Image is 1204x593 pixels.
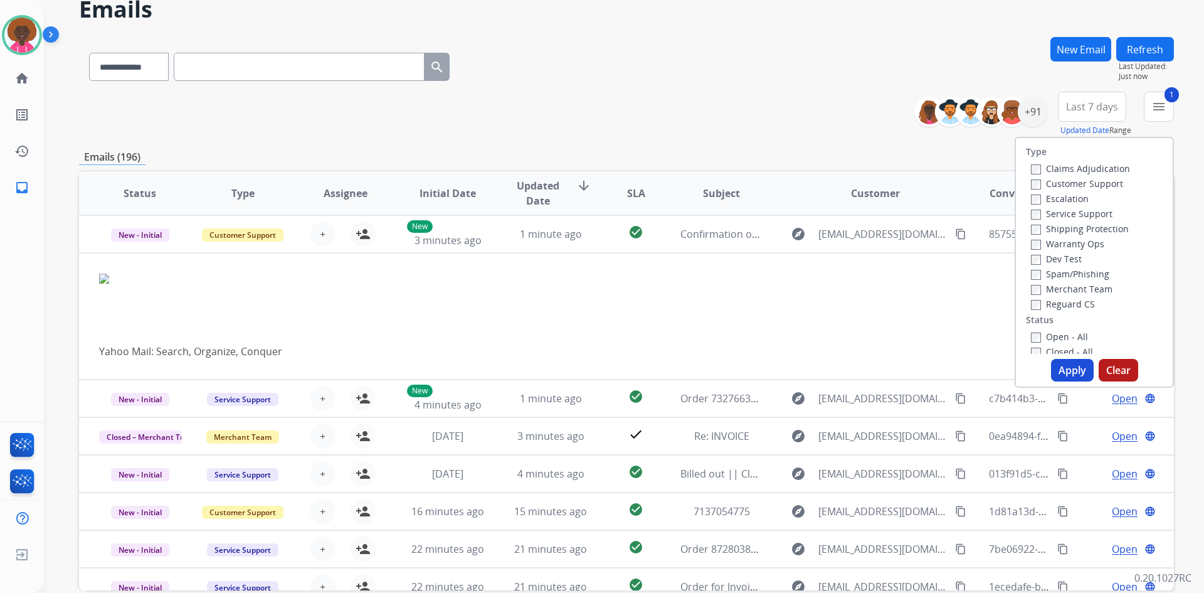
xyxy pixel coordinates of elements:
span: Type [231,186,255,201]
span: 3 minutes ago [517,429,584,443]
span: New - Initial [111,506,169,519]
label: Status [1026,314,1053,326]
mat-icon: language [1144,506,1156,517]
label: Shipping Protection [1031,223,1129,235]
span: 7be06922-044c-4975-8697-175b631a2c49 [989,542,1182,556]
span: Confirmation of $2000 payment [680,227,830,241]
label: Claims Adjudication [1031,163,1130,174]
input: Claims Adjudication [1031,164,1041,174]
span: 0ea94894-f250-49ca-9763-51e8226bed3f [989,429,1178,443]
div: +91 [1018,97,1048,127]
span: Open [1112,542,1138,557]
span: Service Support [207,393,278,406]
span: Last 7 days [1066,104,1118,109]
input: Service Support [1031,210,1041,220]
mat-icon: menu [1151,99,1166,114]
mat-icon: language [1144,468,1156,479]
span: 85755446-4547-47bb-b54d-66bfb54a0686 [989,227,1183,241]
span: c7b414b3-27e5-4f86-b247-38be8af43fb5 [989,392,1177,405]
span: Customer Support [202,228,283,242]
mat-icon: content_copy [955,581,966,592]
span: 1d81a13d-d09f-4d48-9314-a18ddb0b9233 [989,505,1185,518]
span: Customer [851,186,900,201]
span: Updated Date [510,178,567,208]
mat-icon: content_copy [955,468,966,479]
button: + [310,222,335,247]
mat-icon: inbox [14,180,29,195]
mat-icon: home [14,71,29,86]
mat-icon: content_copy [1057,543,1069,555]
span: 3 minutes ago [415,233,482,247]
mat-icon: check_circle [628,389,643,404]
button: + [310,461,335,486]
mat-icon: person_add [356,429,371,444]
mat-icon: language [1144,543,1156,555]
span: 15 minutes ago [514,505,587,518]
mat-icon: person_add [356,391,371,406]
span: Open [1112,391,1138,406]
mat-icon: explore [791,542,806,557]
mat-icon: explore [791,227,806,242]
button: Refresh [1116,37,1174,61]
button: + [310,386,335,411]
span: Assignee [324,186,367,201]
label: Merchant Team [1031,283,1112,295]
span: 7137054775 [694,505,750,518]
input: Warranty Ops [1031,240,1041,250]
label: Escalation [1031,193,1089,205]
mat-icon: explore [791,504,806,519]
label: Dev Test [1031,253,1082,265]
label: Warranty Ops [1031,238,1104,250]
button: Clear [1099,359,1138,382]
p: New [407,385,433,397]
button: Last 7 days [1058,92,1126,122]
mat-icon: content_copy [1057,430,1069,442]
mat-icon: arrow_downward [576,178,591,193]
label: Customer Support [1031,178,1123,190]
label: Closed - All [1031,346,1093,358]
mat-icon: language [1144,581,1156,592]
span: Service Support [207,468,278,481]
mat-icon: person_add [356,504,371,519]
span: Order 7327663230 [680,392,768,405]
mat-icon: person_add [356,542,371,557]
p: Emails (196) [79,149,145,165]
input: Closed - All [1031,348,1041,358]
mat-icon: check_circle [628,577,643,592]
label: Open - All [1031,331,1088,343]
span: + [320,504,325,519]
span: 4 minutes ago [517,467,584,481]
label: Type [1026,146,1047,158]
mat-icon: explore [791,466,806,481]
span: 1 minute ago [520,227,582,241]
span: + [320,391,325,406]
input: Dev Test [1031,255,1041,265]
mat-icon: content_copy [955,543,966,555]
button: + [310,424,335,449]
span: + [320,466,325,481]
mat-icon: language [1144,430,1156,442]
span: [DATE] [432,429,463,443]
span: 1 [1164,87,1179,102]
span: + [320,227,325,242]
button: + [310,499,335,524]
span: [DATE] [432,467,463,481]
mat-icon: check_circle [628,502,643,517]
a: Yahoo Mail: Search, Organize, Conquer [99,345,282,358]
span: Merchant Team [206,430,279,444]
mat-icon: history [14,144,29,159]
span: + [320,542,325,557]
span: Conversation ID [990,186,1070,201]
span: 013f91d5-c196-4863-acb6-a91f06fa84fb [989,467,1173,481]
span: [EMAIL_ADDRESS][DOMAIN_NAME] [818,542,948,557]
span: 1 minute ago [520,392,582,405]
mat-icon: check_circle [628,464,643,479]
span: + [320,429,325,444]
span: 4 minutes ago [415,398,482,412]
span: New - Initial [111,468,169,481]
input: Customer Support [1031,179,1041,190]
span: Order 8728038279 [680,542,768,556]
mat-icon: explore [791,391,806,406]
mat-icon: person_add [356,227,371,242]
mat-icon: content_copy [1057,581,1069,592]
